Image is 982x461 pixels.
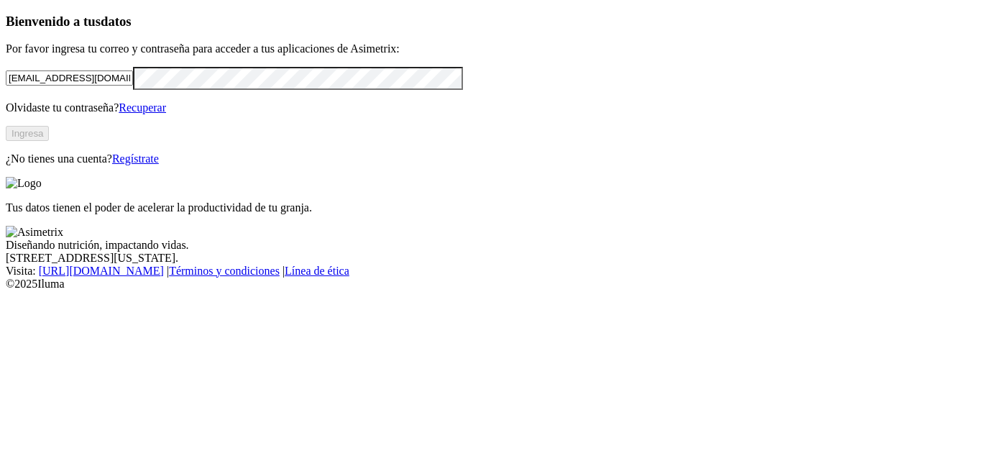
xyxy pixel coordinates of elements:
p: Olvidaste tu contraseña? [6,101,976,114]
div: © 2025 Iluma [6,278,976,291]
p: ¿No tienes una cuenta? [6,152,976,165]
p: Por favor ingresa tu correo y contraseña para acceder a tus aplicaciones de Asimetrix: [6,42,976,55]
img: Logo [6,177,42,190]
a: Línea de ética [285,265,349,277]
span: datos [101,14,132,29]
a: Recuperar [119,101,166,114]
div: Visita : | | [6,265,976,278]
img: Asimetrix [6,226,63,239]
p: Tus datos tienen el poder de acelerar la productividad de tu granja. [6,201,976,214]
button: Ingresa [6,126,49,141]
a: Regístrate [112,152,159,165]
a: Términos y condiciones [169,265,280,277]
div: Diseñando nutrición, impactando vidas. [6,239,976,252]
a: [URL][DOMAIN_NAME] [39,265,164,277]
h3: Bienvenido a tus [6,14,976,29]
input: Tu correo [6,70,133,86]
div: [STREET_ADDRESS][US_STATE]. [6,252,976,265]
